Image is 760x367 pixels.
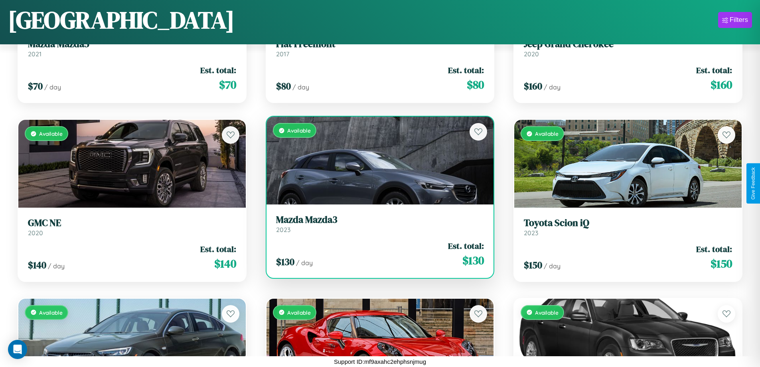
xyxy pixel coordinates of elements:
div: Open Intercom Messenger [8,340,27,359]
span: Available [535,130,559,137]
span: $ 130 [462,252,484,268]
h3: Jeep Grand Cherokee [524,38,732,50]
span: Available [287,127,311,134]
span: $ 150 [524,258,542,272]
span: / day [44,83,61,91]
a: Jeep Grand Cherokee2020 [524,38,732,58]
span: $ 70 [219,77,236,93]
span: / day [544,262,561,270]
div: Filters [730,16,748,24]
a: GMC NE2020 [28,217,236,237]
span: / day [48,262,65,270]
span: / day [296,259,313,267]
span: 2020 [524,50,539,58]
a: Mazda Mazda52021 [28,38,236,58]
h3: Mazda Mazda5 [28,38,236,50]
span: Est. total: [696,64,732,76]
span: $ 150 [711,256,732,272]
h3: Mazda Mazda3 [276,214,484,226]
span: 2021 [28,50,41,58]
span: $ 140 [214,256,236,272]
span: Est. total: [696,243,732,255]
h3: GMC NE [28,217,236,229]
div: Give Feedback [750,167,756,200]
span: $ 140 [28,258,46,272]
span: Available [535,309,559,316]
span: $ 70 [28,79,43,93]
span: 2023 [524,229,538,237]
span: Available [39,309,63,316]
p: Support ID: mf9axahc2ehphsnjmug [334,356,426,367]
span: $ 160 [524,79,542,93]
span: Available [287,309,311,316]
a: Fiat Freemont2017 [276,38,484,58]
span: Est. total: [448,240,484,252]
span: Est. total: [448,64,484,76]
span: / day [292,83,309,91]
span: 2020 [28,229,43,237]
a: Toyota Scion iQ2023 [524,217,732,237]
span: Available [39,130,63,137]
span: $ 80 [276,79,291,93]
span: $ 160 [711,77,732,93]
span: $ 80 [467,77,484,93]
span: 2017 [276,50,289,58]
a: Mazda Mazda32023 [276,214,484,234]
span: $ 130 [276,255,294,268]
span: / day [544,83,561,91]
h1: [GEOGRAPHIC_DATA] [8,4,235,36]
h3: Toyota Scion iQ [524,217,732,229]
span: Est. total: [200,243,236,255]
span: 2023 [276,226,290,234]
h3: Fiat Freemont [276,38,484,50]
span: Est. total: [200,64,236,76]
button: Filters [718,12,752,28]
